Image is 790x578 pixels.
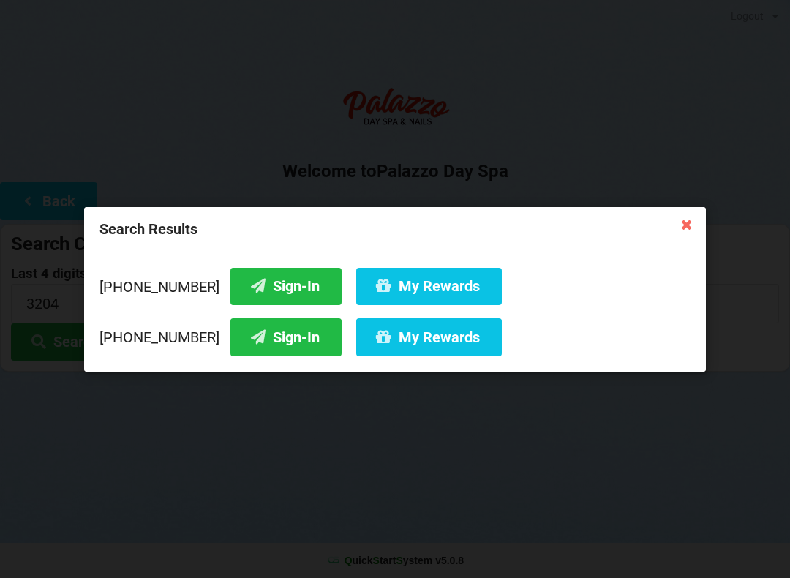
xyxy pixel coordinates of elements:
button: Sign-In [230,318,342,356]
button: My Rewards [356,318,502,356]
div: [PHONE_NUMBER] [99,311,691,356]
div: Search Results [84,207,706,252]
button: My Rewards [356,267,502,304]
div: [PHONE_NUMBER] [99,267,691,311]
button: Sign-In [230,267,342,304]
